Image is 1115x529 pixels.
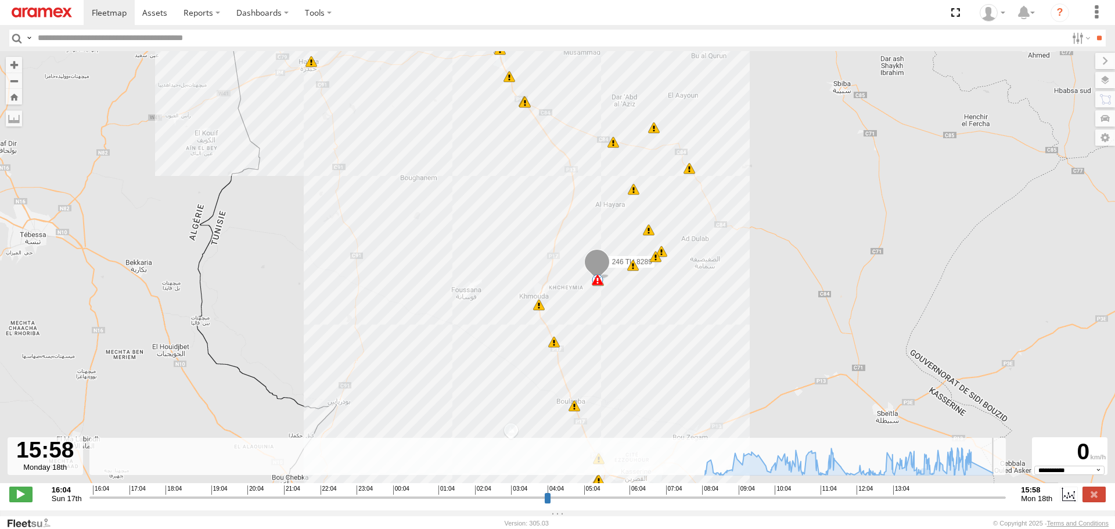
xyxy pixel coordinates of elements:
[548,485,564,495] span: 04:04
[821,485,837,495] span: 11:04
[976,4,1009,21] div: Youssef Smat
[1021,485,1052,494] strong: 15:58
[6,57,22,73] button: Zoom in
[630,485,646,495] span: 06:04
[607,136,619,148] div: 14
[93,485,109,495] span: 16:04
[130,485,146,495] span: 17:04
[166,485,182,495] span: 18:04
[1021,494,1052,503] span: Mon 18th Aug 2025
[357,485,373,495] span: 23:04
[775,485,791,495] span: 10:04
[393,485,409,495] span: 00:04
[1047,520,1109,527] a: Terms and Conditions
[628,183,639,195] div: 10
[1034,439,1106,466] div: 0
[52,494,82,503] span: Sun 17th Aug 2025
[1067,30,1092,46] label: Search Filter Options
[6,110,22,127] label: Measure
[511,485,527,495] span: 03:04
[648,122,660,134] div: 9
[6,73,22,89] button: Zoom out
[24,30,34,46] label: Search Query
[612,258,652,266] span: 246 TU 8289
[993,520,1109,527] div: © Copyright 2025 -
[9,487,33,502] label: Play/Stop
[584,485,600,495] span: 05:04
[6,517,60,529] a: Visit our Website
[247,485,264,495] span: 20:04
[321,485,337,495] span: 22:04
[1060,487,1077,502] label: Disable Chart
[438,485,455,495] span: 01:04
[739,485,755,495] span: 09:04
[857,485,873,495] span: 12:04
[684,163,695,174] div: 7
[1051,3,1069,22] i: ?
[211,485,228,495] span: 19:04
[475,485,491,495] span: 02:04
[1082,487,1106,502] label: Close
[505,520,549,527] div: Version: 305.03
[1095,129,1115,146] label: Map Settings
[12,8,72,17] img: aramex-logo.svg
[627,260,639,271] div: 7
[284,485,300,495] span: 21:04
[702,485,718,495] span: 08:04
[893,485,909,495] span: 13:04
[666,485,682,495] span: 07:04
[52,485,82,494] strong: 16:04
[6,89,22,105] button: Zoom Home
